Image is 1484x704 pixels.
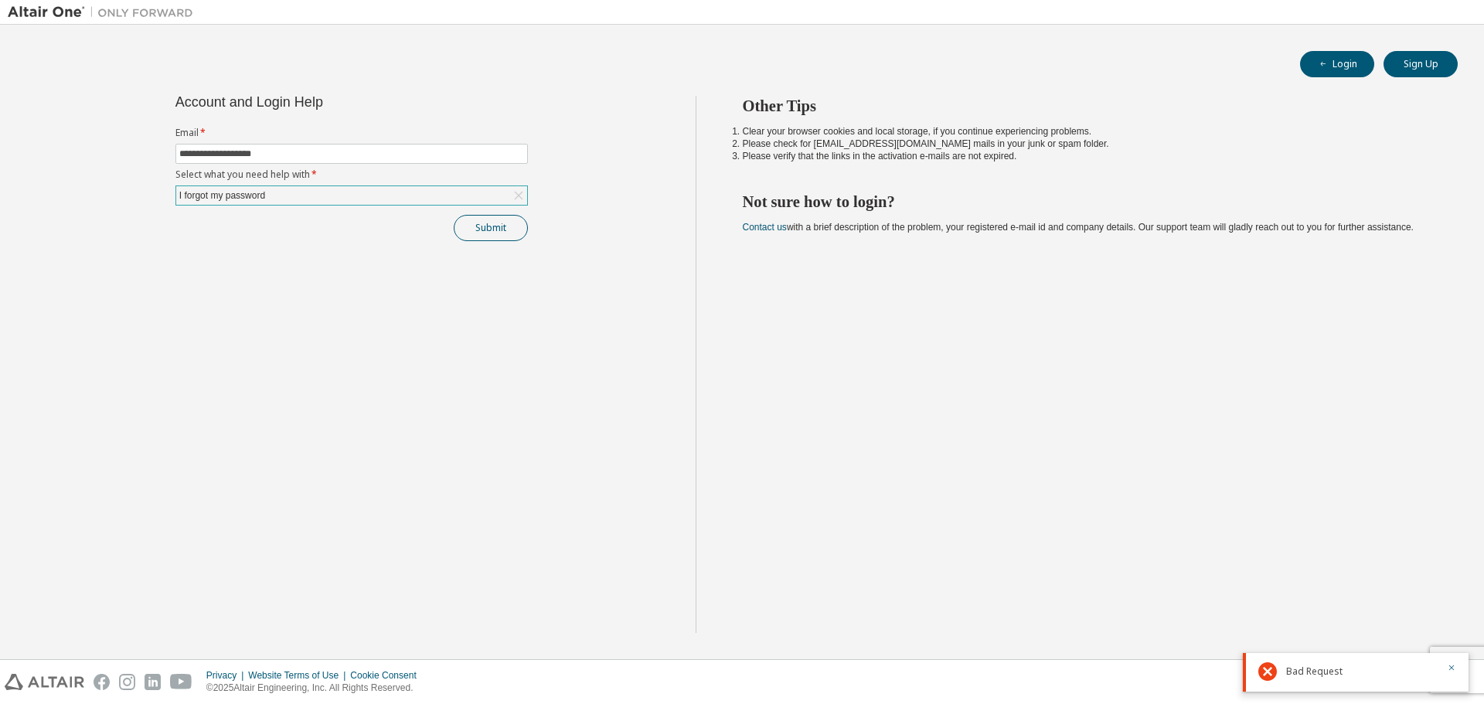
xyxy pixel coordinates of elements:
img: youtube.svg [170,674,192,690]
button: Login [1300,51,1374,77]
li: Please verify that the links in the activation e-mails are not expired. [743,150,1431,162]
div: Website Terms of Use [248,669,350,682]
h2: Not sure how to login? [743,192,1431,212]
button: Sign Up [1384,51,1458,77]
button: Submit [454,215,528,241]
div: I forgot my password [176,186,527,205]
p: © 2025 Altair Engineering, Inc. All Rights Reserved. [206,682,426,695]
span: with a brief description of the problem, your registered e-mail id and company details. Our suppo... [743,222,1414,233]
h2: Other Tips [743,96,1431,116]
div: I forgot my password [177,187,267,204]
img: Altair One [8,5,201,20]
img: linkedin.svg [145,674,161,690]
div: Cookie Consent [350,669,425,682]
label: Email [175,127,528,139]
img: altair_logo.svg [5,674,84,690]
div: Account and Login Help [175,96,458,108]
div: Privacy [206,669,248,682]
img: facebook.svg [94,674,110,690]
li: Please check for [EMAIL_ADDRESS][DOMAIN_NAME] mails in your junk or spam folder. [743,138,1431,150]
a: Contact us [743,222,787,233]
img: instagram.svg [119,674,135,690]
li: Clear your browser cookies and local storage, if you continue experiencing problems. [743,125,1431,138]
span: Bad Request [1286,665,1343,678]
label: Select what you need help with [175,168,528,181]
